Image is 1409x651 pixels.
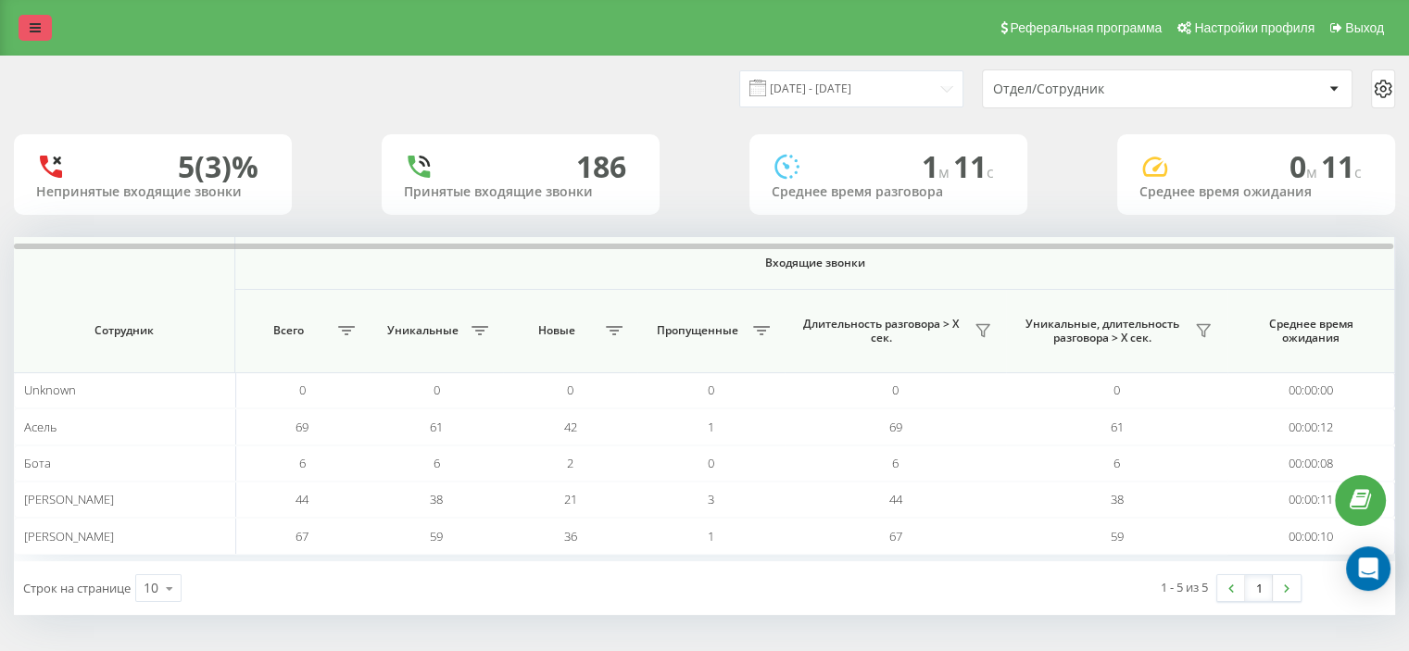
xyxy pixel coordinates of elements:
span: Реферальная программа [1010,20,1162,35]
span: 59 [430,528,443,545]
span: 44 [889,491,902,507]
span: 6 [892,455,899,471]
span: 61 [1111,419,1124,435]
td: 00:00:12 [1227,408,1395,444]
span: 38 [1111,491,1124,507]
span: 3 [708,491,714,507]
span: м [938,162,953,182]
span: Сотрудник [33,323,215,338]
span: [PERSON_NAME] [24,491,114,507]
span: Настройки профиля [1194,20,1315,35]
span: 59 [1111,528,1124,545]
td: 00:00:10 [1227,518,1395,554]
span: 0 [299,382,306,398]
span: 67 [296,528,308,545]
td: 00:00:11 [1227,482,1395,518]
span: Строк на странице [23,580,131,596]
td: 00:00:00 [1227,372,1395,408]
span: Бота [24,455,51,471]
span: м [1306,162,1321,182]
span: 2 [567,455,573,471]
div: Среднее время разговора [772,184,1005,200]
div: 1 - 5 из 5 [1161,578,1208,596]
div: 186 [576,149,626,184]
span: 21 [564,491,577,507]
span: Уникальные, длительность разговора > Х сек. [1015,317,1189,345]
span: 0 [1113,382,1120,398]
span: 1 [922,146,953,186]
span: Среднее время ожидания [1244,317,1378,345]
div: Среднее время ожидания [1139,184,1373,200]
span: 0 [1289,146,1321,186]
span: Длительность разговора > Х сек. [794,317,968,345]
div: Принятые входящие звонки [404,184,637,200]
span: 0 [892,382,899,398]
span: 1 [708,528,714,545]
span: Всего [245,323,333,338]
span: 42 [564,419,577,435]
span: c [1354,162,1362,182]
span: 44 [296,491,308,507]
span: 36 [564,528,577,545]
span: Пропущенные [647,323,748,338]
span: 6 [299,455,306,471]
span: 61 [430,419,443,435]
span: Unknown [24,382,76,398]
span: Асель [24,419,57,435]
div: Отдел/Сотрудник [993,81,1214,97]
span: 0 [433,382,439,398]
span: 0 [708,455,714,471]
span: 69 [296,419,308,435]
span: 67 [889,528,902,545]
span: 1 [708,419,714,435]
span: 38 [430,491,443,507]
a: 1 [1245,575,1273,601]
div: Непринятые входящие звонки [36,184,270,200]
span: 6 [1113,455,1120,471]
span: [PERSON_NAME] [24,528,114,545]
span: 69 [889,419,902,435]
div: 5 (3)% [178,149,258,184]
span: c [987,162,994,182]
span: 11 [1321,146,1362,186]
td: 00:00:08 [1227,445,1395,482]
span: Выход [1345,20,1384,35]
span: Уникальные [379,323,467,338]
span: 0 [567,382,573,398]
div: Open Intercom Messenger [1346,546,1390,591]
span: Входящие звонки [301,256,1327,270]
span: 0 [708,382,714,398]
span: Новые [512,323,600,338]
span: 11 [953,146,994,186]
div: 10 [144,579,158,597]
span: 6 [433,455,439,471]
